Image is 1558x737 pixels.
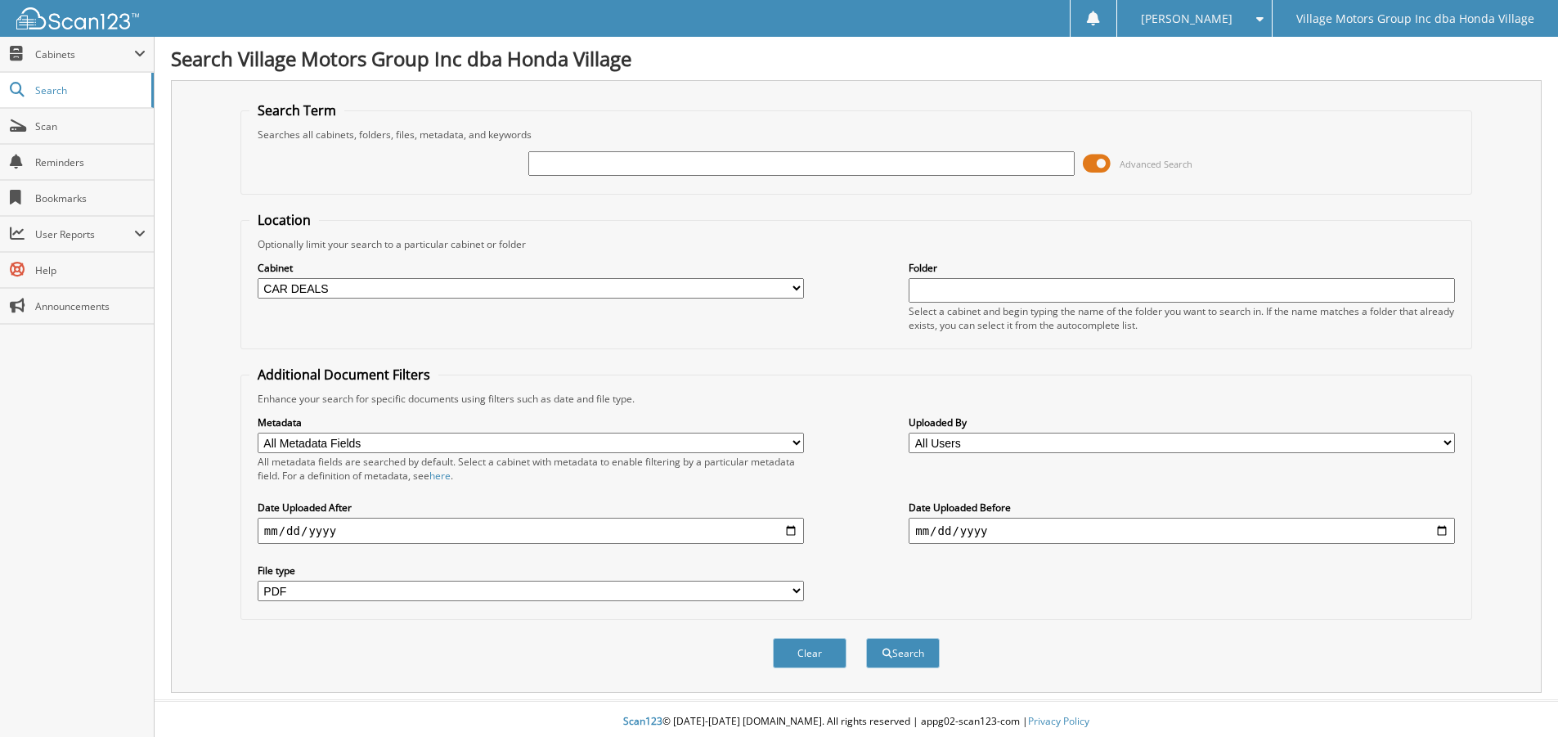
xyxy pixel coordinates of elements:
[249,101,344,119] legend: Search Term
[35,83,143,97] span: Search
[866,638,940,668] button: Search
[249,392,1463,406] div: Enhance your search for specific documents using filters such as date and file type.
[249,366,438,384] legend: Additional Document Filters
[909,304,1455,332] div: Select a cabinet and begin typing the name of the folder you want to search in. If the name match...
[258,261,804,275] label: Cabinet
[909,261,1455,275] label: Folder
[258,518,804,544] input: start
[909,416,1455,429] label: Uploaded By
[249,128,1463,142] div: Searches all cabinets, folders, files, metadata, and keywords
[249,237,1463,251] div: Optionally limit your search to a particular cabinet or folder
[35,227,134,241] span: User Reports
[35,191,146,205] span: Bookmarks
[35,119,146,133] span: Scan
[909,501,1455,515] label: Date Uploaded Before
[258,416,804,429] label: Metadata
[35,47,134,61] span: Cabinets
[1028,714,1089,728] a: Privacy Policy
[35,263,146,277] span: Help
[1141,14,1232,24] span: [PERSON_NAME]
[1296,14,1534,24] span: Village Motors Group Inc dba Honda Village
[35,299,146,313] span: Announcements
[16,7,139,29] img: scan123-logo-white.svg
[258,455,804,483] div: All metadata fields are searched by default. Select a cabinet with metadata to enable filtering b...
[171,45,1542,72] h1: Search Village Motors Group Inc dba Honda Village
[1476,658,1558,737] iframe: Chat Widget
[773,638,846,668] button: Clear
[623,714,662,728] span: Scan123
[429,469,451,483] a: here
[258,501,804,515] label: Date Uploaded After
[35,155,146,169] span: Reminders
[909,518,1455,544] input: end
[258,564,804,577] label: File type
[249,211,319,229] legend: Location
[1120,158,1192,170] span: Advanced Search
